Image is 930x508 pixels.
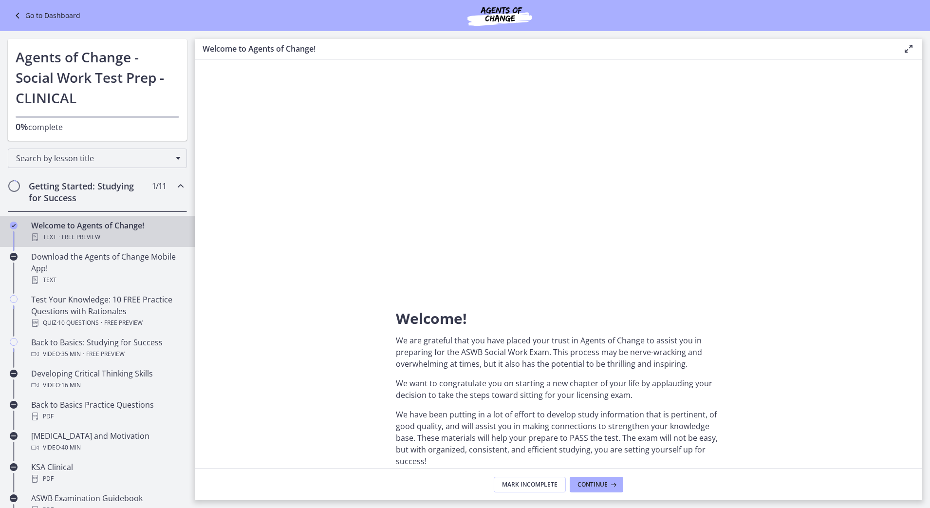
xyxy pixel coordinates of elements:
[86,348,125,360] span: Free preview
[31,317,183,329] div: Quiz
[203,43,887,55] h3: Welcome to Agents of Change!
[16,121,179,133] p: complete
[56,317,99,329] span: · 10 Questions
[31,442,183,453] div: Video
[396,409,721,467] p: We have been putting in a lot of effort to develop study information that is pertinent, of good q...
[441,4,558,27] img: Agents of Change
[396,308,467,328] span: Welcome!
[101,317,102,329] span: ·
[60,379,81,391] span: · 16 min
[29,180,148,204] h2: Getting Started: Studying for Success
[60,442,81,453] span: · 40 min
[16,121,28,132] span: 0%
[31,337,183,360] div: Back to Basics: Studying for Success
[31,430,183,453] div: [MEDICAL_DATA] and Motivation
[494,477,566,492] button: Mark Incomplete
[31,231,183,243] div: Text
[396,377,721,401] p: We want to congratulate you on starting a new chapter of your life by applauding your decision to...
[31,473,183,485] div: PDF
[31,379,183,391] div: Video
[577,481,608,489] span: Continue
[570,477,623,492] button: Continue
[31,348,183,360] div: Video
[502,481,558,489] span: Mark Incomplete
[31,220,183,243] div: Welcome to Agents of Change!
[58,231,60,243] span: ·
[8,149,187,168] div: Search by lesson title
[31,294,183,329] div: Test Your Knowledge: 10 FREE Practice Questions with Rationales
[31,461,183,485] div: KSA Clinical
[16,153,171,164] span: Search by lesson title
[31,368,183,391] div: Developing Critical Thinking Skills
[10,222,18,229] i: Completed
[60,348,81,360] span: · 35 min
[62,231,100,243] span: Free preview
[31,274,183,286] div: Text
[31,411,183,422] div: PDF
[31,399,183,422] div: Back to Basics Practice Questions
[31,251,183,286] div: Download the Agents of Change Mobile App!
[104,317,143,329] span: Free preview
[396,335,721,370] p: We are grateful that you have placed your trust in Agents of Change to assist you in preparing fo...
[16,47,179,108] h1: Agents of Change - Social Work Test Prep - CLINICAL
[152,180,166,192] span: 1 / 11
[83,348,84,360] span: ·
[12,10,80,21] a: Go to Dashboard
